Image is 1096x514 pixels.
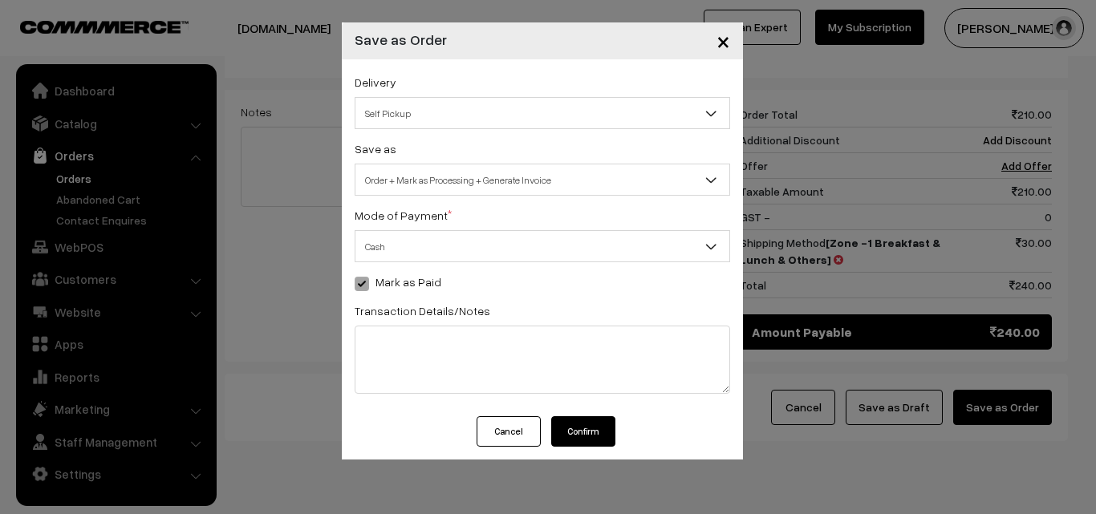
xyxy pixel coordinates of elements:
label: Mode of Payment [355,207,452,224]
span: Cash [355,233,729,261]
label: Delivery [355,74,396,91]
span: Cash [355,230,730,262]
h4: Save as Order [355,29,447,51]
span: Order + Mark as Processing + Generate Invoice [355,164,730,196]
button: Cancel [477,416,541,447]
span: Self Pickup [355,97,730,129]
span: × [716,26,730,55]
label: Transaction Details/Notes [355,302,490,319]
span: Order + Mark as Processing + Generate Invoice [355,166,729,194]
label: Mark as Paid [355,273,441,290]
button: Confirm [551,416,615,447]
button: Close [704,16,743,66]
label: Save as [355,140,396,157]
span: Self Pickup [355,99,729,127]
